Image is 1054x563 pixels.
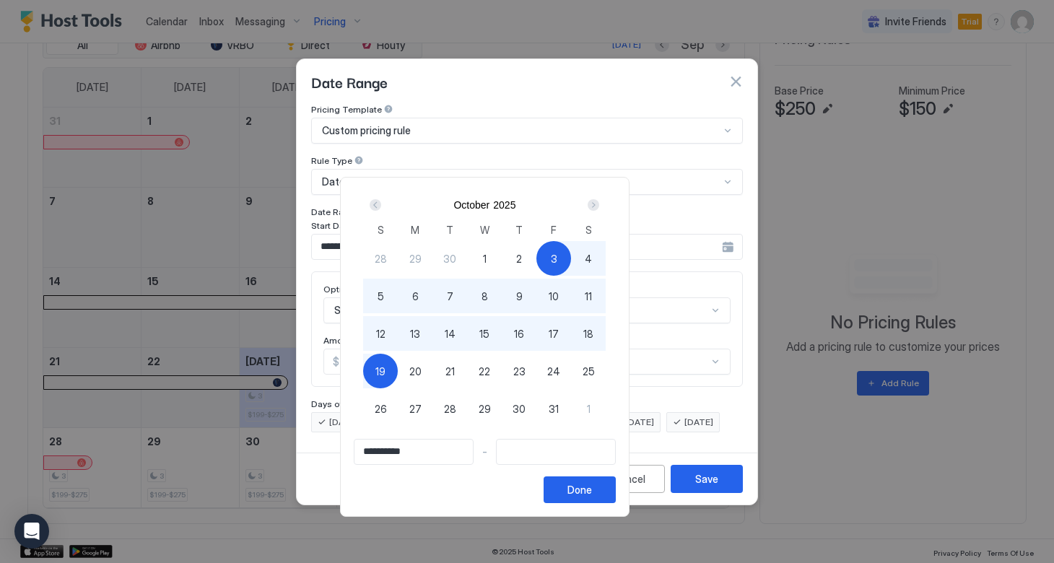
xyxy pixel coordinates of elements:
[567,482,592,497] div: Done
[549,326,559,341] span: 17
[483,251,487,266] span: 1
[536,241,571,276] button: 3
[432,391,467,426] button: 28
[514,326,524,341] span: 16
[479,401,491,416] span: 29
[375,401,387,416] span: 26
[502,316,536,351] button: 16
[432,354,467,388] button: 21
[447,289,453,304] span: 7
[432,316,467,351] button: 14
[551,222,557,237] span: F
[367,196,386,214] button: Prev
[445,326,456,341] span: 14
[513,364,526,379] span: 23
[583,326,593,341] span: 18
[467,241,502,276] button: 1
[398,279,432,313] button: 6
[536,316,571,351] button: 17
[502,391,536,426] button: 30
[444,401,456,416] span: 28
[363,279,398,313] button: 5
[479,326,489,341] span: 15
[547,364,560,379] span: 24
[587,401,591,416] span: 1
[412,289,419,304] span: 6
[583,364,595,379] span: 25
[467,391,502,426] button: 29
[482,445,487,458] span: -
[432,241,467,276] button: 30
[409,364,422,379] span: 20
[467,316,502,351] button: 15
[502,354,536,388] button: 23
[493,199,515,211] button: 2025
[585,289,592,304] span: 11
[398,241,432,276] button: 29
[549,289,559,304] span: 10
[585,251,592,266] span: 4
[363,241,398,276] button: 28
[536,279,571,313] button: 10
[363,391,398,426] button: 26
[467,279,502,313] button: 8
[376,326,386,341] span: 12
[363,354,398,388] button: 19
[443,251,456,266] span: 30
[516,251,522,266] span: 2
[571,354,606,388] button: 25
[571,316,606,351] button: 18
[432,279,467,313] button: 7
[354,440,473,464] input: Input Field
[363,316,398,351] button: 12
[410,326,420,341] span: 13
[409,251,422,266] span: 29
[571,279,606,313] button: 11
[544,476,616,503] button: Done
[516,289,523,304] span: 9
[375,364,386,379] span: 19
[398,391,432,426] button: 27
[502,241,536,276] button: 2
[536,391,571,426] button: 31
[378,289,384,304] span: 5
[571,391,606,426] button: 1
[549,401,559,416] span: 31
[536,354,571,388] button: 24
[583,196,602,214] button: Next
[446,222,453,237] span: T
[515,222,523,237] span: T
[479,364,490,379] span: 22
[378,222,384,237] span: S
[497,440,615,464] input: Input Field
[14,514,49,549] div: Open Intercom Messenger
[551,251,557,266] span: 3
[480,222,489,237] span: W
[409,401,422,416] span: 27
[467,354,502,388] button: 22
[445,364,455,379] span: 21
[398,354,432,388] button: 20
[453,199,489,211] button: October
[502,279,536,313] button: 9
[411,222,419,237] span: M
[585,222,592,237] span: S
[571,241,606,276] button: 4
[482,289,488,304] span: 8
[375,251,387,266] span: 28
[513,401,526,416] span: 30
[398,316,432,351] button: 13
